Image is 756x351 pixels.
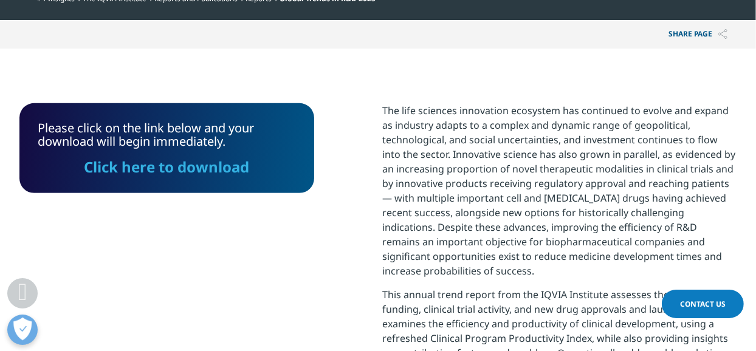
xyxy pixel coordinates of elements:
[662,290,744,318] a: Contact Us
[680,299,726,309] span: Contact Us
[659,20,737,49] p: Share PAGE
[7,315,38,345] button: Open Preferences
[84,157,250,177] a: Click here to download
[382,103,737,287] p: The life sciences innovation ecosystem has continued to evolve and expand as industry adapts to a...
[718,29,727,39] img: Share PAGE
[659,20,737,49] button: Share PAGEShare PAGE
[38,121,296,175] div: Please click on the link below and your download will begin immediately.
